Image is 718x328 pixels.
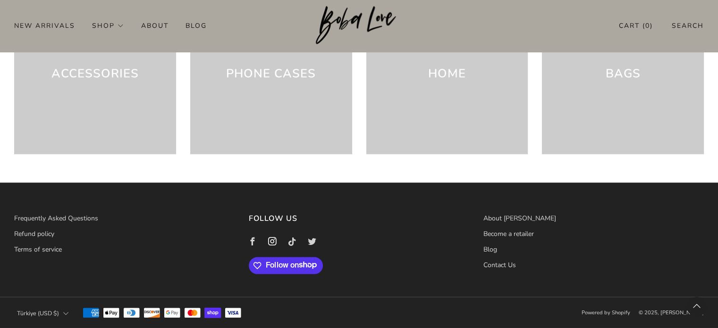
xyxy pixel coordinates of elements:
a: Blog [186,18,207,33]
a: Refund policy [14,229,54,238]
a: Powered by Shopify [582,309,630,316]
h3: Phone cases [226,64,316,83]
a: Search [672,18,704,34]
a: Terms of service [14,245,62,254]
a: Contact Us [483,261,516,269]
a: Cart [619,18,653,34]
items-count: 0 [645,21,650,30]
h3: Bags [606,64,641,83]
a: Become a retailer [483,229,534,238]
h3: Home [428,64,466,83]
a: Shop [92,18,124,33]
a: New Arrivals [14,18,75,33]
a: About [PERSON_NAME] [483,214,556,223]
a: About [141,18,169,33]
img: Boba Love [316,6,402,45]
span: © 2025, [PERSON_NAME] [639,309,704,316]
a: Blog [483,245,497,254]
button: Türkiye (USD $) [14,303,71,324]
a: Frequently Asked Questions [14,214,98,223]
back-to-top-button: Back to top [687,297,707,317]
h3: Follow us [249,211,469,226]
h3: Accessories [51,64,139,83]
